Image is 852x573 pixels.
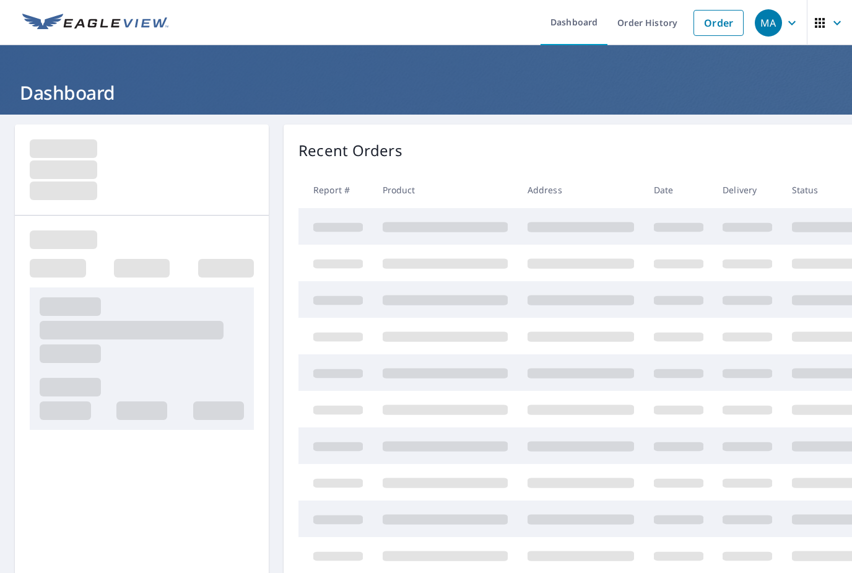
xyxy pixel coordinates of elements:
[22,14,168,32] img: EV Logo
[518,172,644,208] th: Address
[298,139,402,162] p: Recent Orders
[644,172,713,208] th: Date
[298,172,373,208] th: Report #
[373,172,518,208] th: Product
[693,10,744,36] a: Order
[15,80,837,105] h1: Dashboard
[713,172,782,208] th: Delivery
[755,9,782,37] div: MA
